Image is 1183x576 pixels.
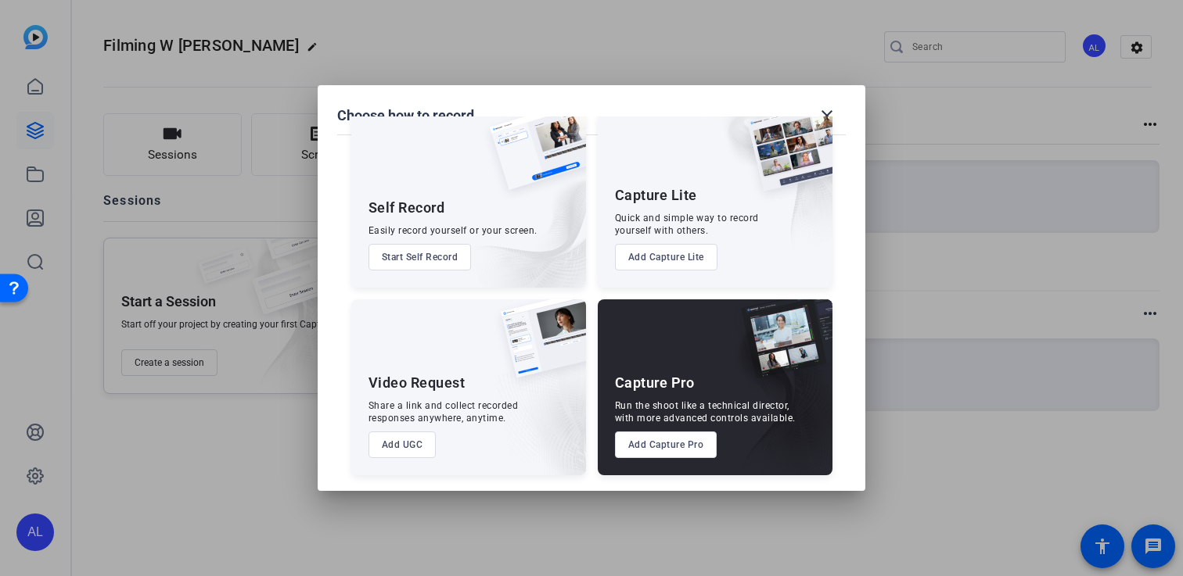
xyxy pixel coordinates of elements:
img: embarkstudio-ugc-content.png [495,348,586,475]
img: self-record.png [478,112,586,206]
img: embarkstudio-self-record.png [450,145,586,288]
h1: Choose how to record [337,106,474,125]
div: Capture Lite [615,186,697,205]
div: Run the shoot like a technical director, with more advanced controls available. [615,399,796,424]
div: Capture Pro [615,374,695,392]
div: Share a link and collect recorded responses anywhere, anytime. [369,399,519,424]
img: capture-lite.png [735,112,832,207]
div: Self Record [369,199,445,217]
img: embarkstudio-capture-pro.png [717,319,832,475]
div: Easily record yourself or your screen. [369,224,538,237]
mat-icon: close [818,106,836,125]
button: Add UGC [369,431,437,458]
img: capture-pro.png [729,299,832,395]
button: Add Capture Pro [615,431,717,458]
button: Start Self Record [369,244,472,270]
div: Quick and simple way to record yourself with others. [615,212,759,237]
div: Video Request [369,374,466,392]
button: Add Capture Lite [615,244,717,270]
img: embarkstudio-capture-lite.png [692,112,832,268]
img: ugc-content.png [489,299,586,394]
